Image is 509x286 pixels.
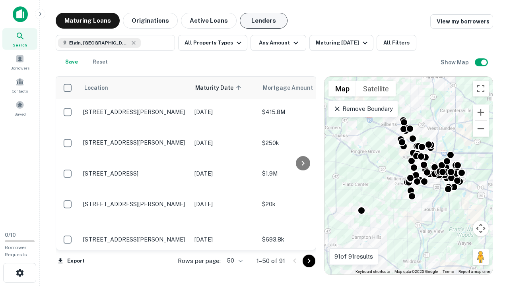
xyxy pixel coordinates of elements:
[178,35,247,51] button: All Property Types
[194,139,254,147] p: [DATE]
[5,232,16,238] span: 0 / 10
[83,201,187,208] p: [STREET_ADDRESS][PERSON_NAME]
[240,13,288,29] button: Lenders
[194,169,254,178] p: [DATE]
[181,13,237,29] button: Active Loans
[328,81,356,97] button: Show street map
[13,6,28,22] img: capitalize-icon.png
[56,13,120,29] button: Maturing Loans
[441,58,470,67] h6: Show Map
[263,83,323,93] span: Mortgage Amount
[394,269,438,274] span: Map data ©2025 Google
[194,108,254,116] p: [DATE]
[473,220,489,236] button: Map camera controls
[333,104,392,114] p: Remove Boundary
[13,42,27,48] span: Search
[262,169,342,178] p: $1.9M
[83,108,187,116] p: [STREET_ADDRESS][PERSON_NAME]
[473,104,489,120] button: Zoom in
[2,51,37,73] a: Borrowers
[10,65,29,71] span: Borrowers
[56,255,87,267] button: Export
[83,170,187,177] p: [STREET_ADDRESS]
[473,121,489,137] button: Zoom out
[12,88,28,94] span: Contacts
[87,54,113,70] button: Reset
[262,235,342,244] p: $693.8k
[5,245,27,257] span: Borrower Requests
[2,74,37,96] a: Contacts
[2,97,37,119] a: Saved
[83,236,187,243] p: [STREET_ADDRESS][PERSON_NAME]
[356,269,390,274] button: Keyboard shortcuts
[334,252,373,261] p: 91 of 91 results
[303,255,315,267] button: Go to next page
[258,77,346,99] th: Mortgage Amount
[79,77,190,99] th: Location
[262,108,342,116] p: $415.8M
[324,77,493,274] div: 0 0
[178,256,221,266] p: Rows per page:
[262,200,342,209] p: $20k
[84,83,108,93] span: Location
[309,35,373,51] button: Maturing [DATE]
[123,13,178,29] button: Originations
[251,35,306,51] button: Any Amount
[377,35,416,51] button: All Filters
[473,81,489,97] button: Toggle fullscreen view
[194,200,254,209] p: [DATE]
[469,222,509,261] iframe: Chat Widget
[194,235,254,244] p: [DATE]
[262,139,342,147] p: $250k
[256,256,285,266] p: 1–50 of 91
[430,14,493,29] a: View my borrowers
[195,83,244,93] span: Maturity Date
[326,264,353,274] a: Open this area in Google Maps (opens a new window)
[69,39,129,46] span: Elgin, [GEOGRAPHIC_DATA], [GEOGRAPHIC_DATA]
[59,54,84,70] button: Save your search to get updates of matches that match your search criteria.
[443,269,454,274] a: Terms (opens in new tab)
[356,81,396,97] button: Show satellite imagery
[14,111,26,117] span: Saved
[326,264,353,274] img: Google
[83,139,187,146] p: [STREET_ADDRESS][PERSON_NAME]
[2,28,37,50] a: Search
[316,38,370,48] div: Maturing [DATE]
[224,255,244,267] div: 50
[458,269,490,274] a: Report a map error
[190,77,258,99] th: Maturity Date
